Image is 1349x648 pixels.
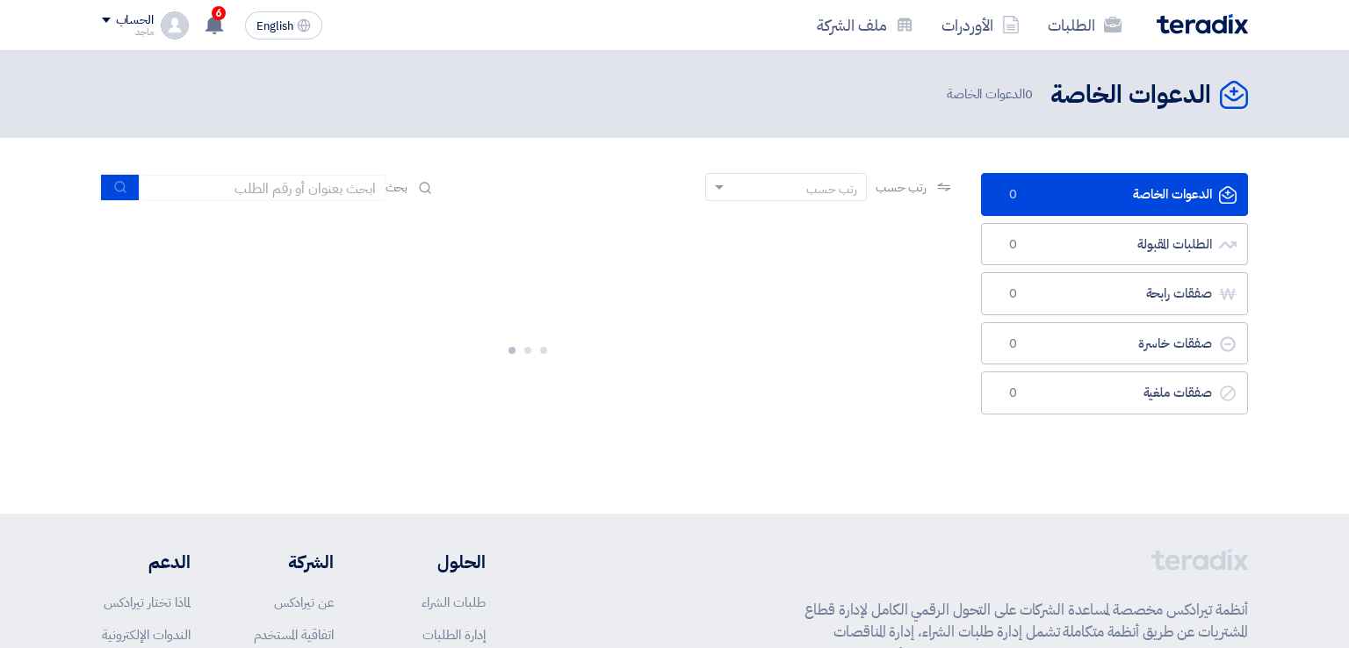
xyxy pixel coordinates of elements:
[386,549,486,575] li: الحلول
[806,180,857,198] div: رتب حسب
[274,593,334,612] a: عن تيرادكس
[803,4,927,46] a: ملف الشركة
[981,223,1248,266] a: الطلبات المقبولة0
[981,173,1248,216] a: الدعوات الخاصة0
[1157,14,1248,34] img: Teradix logo
[256,20,293,32] span: English
[102,549,191,575] li: الدعم
[981,272,1248,315] a: صفقات رابحة0
[102,27,154,37] div: ماجد
[927,4,1034,46] a: الأوردرات
[981,371,1248,414] a: صفقات ملغية0
[981,322,1248,365] a: صفقات خاسرة0
[116,13,154,28] div: الحساب
[212,6,226,20] span: 6
[1003,186,1024,204] span: 0
[242,549,334,575] li: الشركة
[1003,285,1024,303] span: 0
[102,625,191,644] a: الندوات الإلكترونية
[1003,236,1024,254] span: 0
[386,178,408,197] span: بحث
[140,175,386,201] input: ابحث بعنوان أو رقم الطلب
[104,593,191,612] a: لماذا تختار تيرادكس
[422,625,486,644] a: إدارة الطلبات
[1034,4,1136,46] a: الطلبات
[947,84,1036,104] span: الدعوات الخاصة
[1050,78,1211,112] h2: الدعوات الخاصة
[245,11,322,40] button: English
[1025,84,1033,104] span: 0
[1003,335,1024,353] span: 0
[161,11,189,40] img: profile_test.png
[422,593,486,612] a: طلبات الشراء
[1003,385,1024,402] span: 0
[254,625,334,644] a: اتفاقية المستخدم
[876,178,926,197] span: رتب حسب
